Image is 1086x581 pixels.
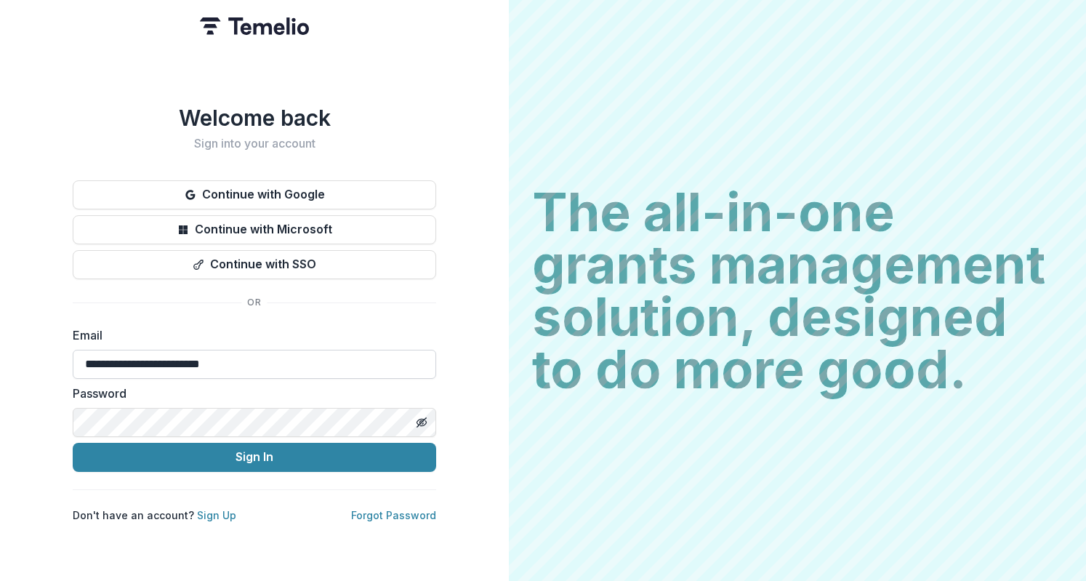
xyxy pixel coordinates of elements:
h1: Welcome back [73,105,436,131]
label: Password [73,385,427,402]
label: Email [73,326,427,344]
a: Forgot Password [351,509,436,521]
img: Temelio [200,17,309,35]
p: Don't have an account? [73,508,236,523]
button: Continue with Microsoft [73,215,436,244]
button: Toggle password visibility [410,411,433,434]
h2: Sign into your account [73,137,436,151]
button: Continue with SSO [73,250,436,279]
button: Sign In [73,443,436,472]
a: Sign Up [197,509,236,521]
button: Continue with Google [73,180,436,209]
